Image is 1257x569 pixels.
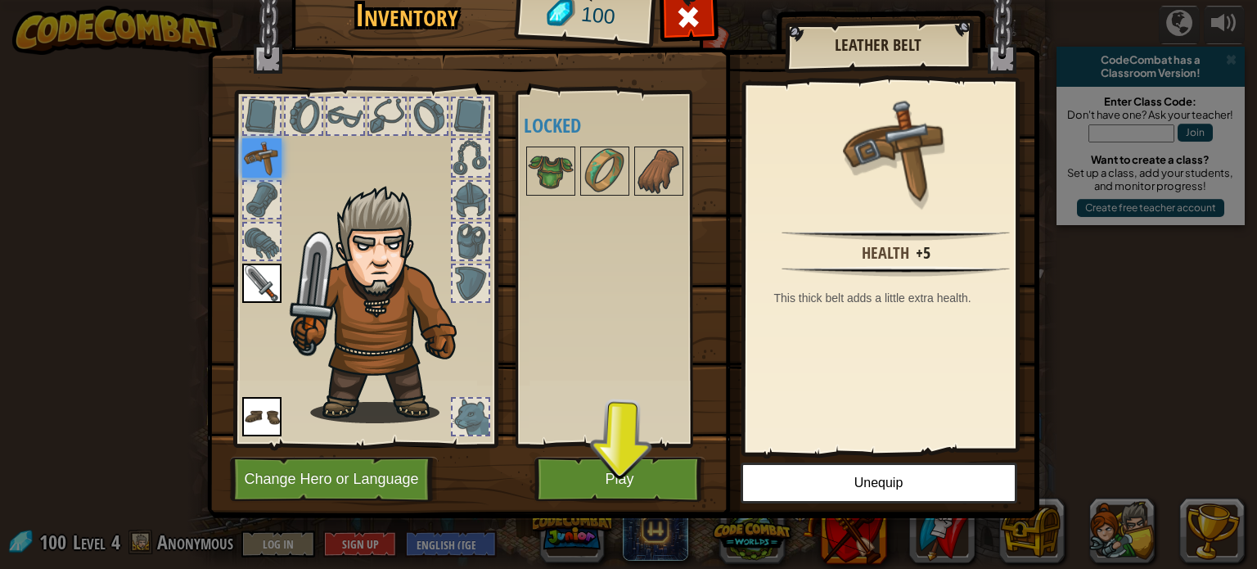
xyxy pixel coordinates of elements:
[283,185,484,423] img: hair_m2.png
[774,290,1026,306] div: This thick belt adds a little extra health.
[862,242,909,265] div: Health
[741,463,1017,504] button: Unequip
[916,242,930,265] div: +5
[230,457,438,502] button: Change Hero or Language
[843,96,949,202] img: portrait.png
[524,115,729,136] h4: Locked
[534,457,705,502] button: Play
[782,266,1009,277] img: hr.png
[782,230,1009,241] img: hr.png
[636,148,682,194] img: portrait.png
[582,148,628,194] img: portrait.png
[242,138,282,178] img: portrait.png
[801,36,955,54] h2: Leather Belt
[242,397,282,436] img: portrait.png
[528,148,574,194] img: portrait.png
[242,264,282,303] img: portrait.png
